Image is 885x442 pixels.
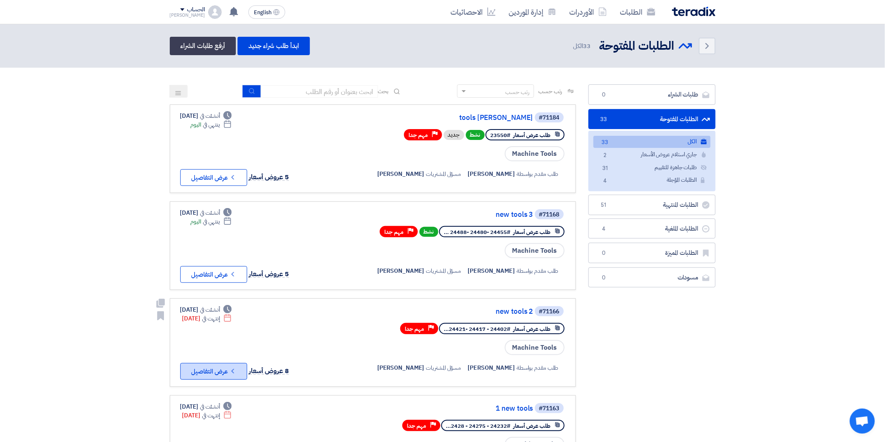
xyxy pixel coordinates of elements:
span: مهم جدا [405,325,425,333]
span: 51 [599,201,609,209]
a: الطلبات الملغية4 [588,218,716,239]
span: ينتهي في [203,120,220,129]
span: أنشئت في [200,305,220,314]
span: [PERSON_NAME] [377,363,425,372]
div: #71163 [539,406,560,412]
button: عرض التفاصيل [180,169,247,186]
span: ينتهي في [203,217,220,226]
span: #24402 - 24417 -24421... [444,325,511,333]
a: الطلبات المميزة0 [588,243,716,263]
a: new tools 3 [366,211,533,218]
span: طلب عرض أسعار [514,422,551,430]
span: 33 [583,41,591,51]
div: #71168 [539,212,560,218]
span: 33 [600,138,610,147]
div: [DATE] [182,411,232,420]
a: إدارة الموردين [502,2,563,22]
span: [PERSON_NAME] [468,267,515,275]
span: [PERSON_NAME] [468,363,515,372]
a: طلبات جاهزة للتقييم [593,162,711,174]
a: tools [PERSON_NAME] [366,114,533,122]
div: جديد [444,130,464,140]
span: نشط [419,227,438,237]
div: [PERSON_NAME] [170,13,205,18]
span: 33 [599,115,609,124]
button: English [248,5,285,19]
span: 5 عروض أسعار [249,172,289,182]
a: طلبات الشراء0 [588,84,716,105]
span: 4 [600,177,610,185]
div: اليوم [190,217,232,226]
span: #23550 [491,131,511,139]
a: الاحصائيات [444,2,502,22]
a: جاري استلام عروض الأسعار [593,149,711,161]
span: 2 [600,151,610,160]
a: الأوردرات [563,2,614,22]
span: طلب مقدم بواسطة [517,267,559,275]
span: مسؤل المشتريات [426,170,461,178]
span: طلب عرض أسعار [514,228,551,236]
a: new tools 2 [366,308,533,315]
span: 31 [600,164,610,173]
a: مسودات0 [588,267,716,288]
div: [DATE] [180,208,232,217]
span: طلب مقدم بواسطة [517,170,559,178]
span: 0 [599,91,609,99]
span: English [254,10,271,15]
div: #71166 [539,309,560,315]
div: اليوم [190,120,232,129]
span: طلب عرض أسعار [514,325,551,333]
div: [DATE] [180,112,232,120]
button: عرض التفاصيل [180,266,247,283]
div: رتب حسب [505,88,529,97]
span: مهم جدا [385,228,404,236]
span: أنشئت في [200,402,220,411]
div: الحساب [187,6,205,13]
h2: الطلبات المفتوحة [599,38,675,54]
span: أنشئت في [200,112,220,120]
a: الطلبات [614,2,662,22]
span: [PERSON_NAME] [377,170,425,178]
a: أرفع طلبات الشراء [170,37,236,55]
span: إنتهت في [202,411,220,420]
button: عرض التفاصيل [180,363,247,380]
a: الطلبات المنتهية51 [588,195,716,215]
a: 1 new tools [366,405,533,412]
span: مسؤل المشتريات [426,267,461,275]
span: نشط [466,130,485,140]
span: طلب مقدم بواسطة [517,363,559,372]
img: Teradix logo [672,7,716,16]
span: طلب عرض أسعار [514,131,551,139]
span: #24455 -24480 -24488 ... [444,228,511,236]
span: بحث [378,87,389,96]
span: رتب حسب [538,87,562,96]
div: #71184 [539,115,560,121]
span: الكل [573,41,592,51]
a: الكل [593,136,711,148]
span: أنشئت في [200,208,220,217]
span: 0 [599,274,609,282]
div: [DATE] [180,305,232,314]
span: Machine Tools [505,243,565,258]
span: 8 عروض أسعار [249,366,289,376]
span: مهم جدا [407,422,427,430]
span: [PERSON_NAME] [377,267,425,275]
span: Machine Tools [505,146,565,161]
span: [PERSON_NAME] [468,170,515,178]
a: الطلبات المؤجلة [593,174,711,186]
span: 0 [599,249,609,257]
span: Machine Tools [505,340,565,355]
span: مهم جدا [409,131,428,139]
img: profile_test.png [208,5,222,19]
a: Open chat [850,409,875,434]
div: [DATE] [180,402,232,411]
span: #24232 - 24275 - 2428... [446,422,511,430]
span: إنتهت في [202,314,220,323]
input: ابحث بعنوان أو رقم الطلب [261,85,378,98]
div: [DATE] [182,314,232,323]
a: ابدأ طلب شراء جديد [238,37,310,55]
span: مسؤل المشتريات [426,363,461,372]
span: 5 عروض أسعار [249,269,289,279]
span: 4 [599,225,609,233]
a: الطلبات المفتوحة33 [588,109,716,130]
